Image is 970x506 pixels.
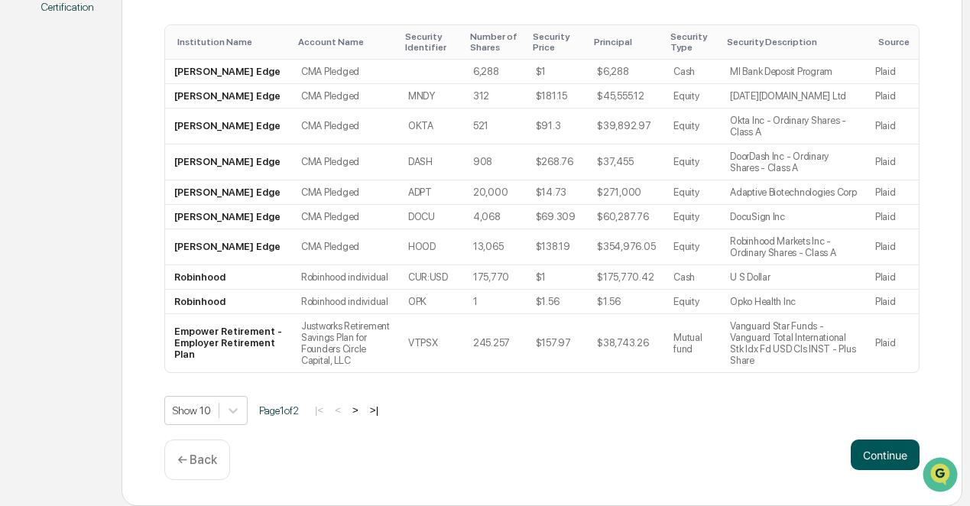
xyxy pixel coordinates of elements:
td: [DATE][DOMAIN_NAME] Ltd [721,84,866,109]
a: 🔎Data Lookup [9,216,102,243]
td: [PERSON_NAME] Edge [165,205,292,229]
td: 20,000 [464,180,527,205]
td: DoorDash Inc - Ordinary Shares - Class A [721,144,866,180]
td: Robinhood [165,265,292,290]
td: Plaid [866,180,919,205]
td: $268.76 [527,144,588,180]
td: $181.15 [527,84,588,109]
td: Robinhood [165,290,292,314]
td: Plaid [866,265,919,290]
button: Continue [851,440,920,470]
td: Plaid [866,84,919,109]
td: OPK [399,290,464,314]
td: Cash [664,265,721,290]
div: 🗄️ [111,194,123,206]
a: 🗄️Attestations [105,187,196,214]
td: Opko Health Inc [721,290,866,314]
td: Plaid [866,290,919,314]
td: Plaid [866,229,919,265]
td: $157.97 [527,314,588,372]
td: $354,976.05 [588,229,664,265]
td: 521 [464,109,527,144]
td: $175,770.42 [588,265,664,290]
td: 4,068 [464,205,527,229]
div: Toggle SortBy [405,31,458,53]
td: Justworks Retirement Savings Plan for Founders Circle Capital, LLC [292,314,399,372]
td: 245.257 [464,314,527,372]
span: Preclearance [31,193,99,208]
td: ADPT [399,180,464,205]
div: Toggle SortBy [878,37,913,47]
td: Mutual fund [664,314,721,372]
td: $45,555.12 [588,84,664,109]
td: $37,455 [588,144,664,180]
td: [PERSON_NAME] Edge [165,144,292,180]
td: Vanguard Star Funds - Vanguard Total International Stk Idx Fd USD Cls INST - Plus Share [721,314,866,372]
button: |< [310,404,328,417]
button: < [330,404,346,417]
button: > [348,404,363,417]
a: 🖐️Preclearance [9,187,105,214]
td: CMA Pledged [292,205,399,229]
div: Toggle SortBy [594,37,658,47]
td: DocuSign Inc [721,205,866,229]
div: 🔎 [15,223,28,235]
a: Powered byPylon [108,258,185,271]
td: Equity [664,205,721,229]
div: Toggle SortBy [727,37,860,47]
td: Equity [664,144,721,180]
td: Plaid [866,144,919,180]
p: How can we help? [15,32,278,57]
div: Toggle SortBy [470,31,521,53]
td: Robinhood individual [292,265,399,290]
button: Start new chat [260,122,278,140]
td: CMA Pledged [292,84,399,109]
td: [PERSON_NAME] Edge [165,60,292,84]
span: Pylon [152,259,185,271]
img: 1746055101610-c473b297-6a78-478c-a979-82029cc54cd1 [15,117,43,144]
td: 312 [464,84,527,109]
td: Robinhood individual [292,290,399,314]
td: $60,287.76 [588,205,664,229]
td: $1.56 [588,290,664,314]
td: [PERSON_NAME] Edge [165,229,292,265]
td: $14.73 [527,180,588,205]
td: $6,288 [588,60,664,84]
td: $69.309 [527,205,588,229]
td: 1 [464,290,527,314]
td: $39,892.97 [588,109,664,144]
td: Equity [664,84,721,109]
iframe: Open customer support [921,456,962,497]
div: Toggle SortBy [533,31,582,53]
td: U S Dollar [721,265,866,290]
td: Equity [664,229,721,265]
div: We're available if you need us! [52,132,193,144]
td: [PERSON_NAME] Edge [165,109,292,144]
td: $91.3 [527,109,588,144]
div: Toggle SortBy [670,31,715,53]
td: $1 [527,60,588,84]
td: OKTA [399,109,464,144]
td: Ml Bank Deposit Program [721,60,866,84]
span: Data Lookup [31,222,96,237]
td: [PERSON_NAME] Edge [165,180,292,205]
td: Plaid [866,314,919,372]
p: ← Back [177,452,217,467]
td: 175,770 [464,265,527,290]
td: CMA Pledged [292,60,399,84]
td: CUR:USD [399,265,464,290]
td: 6,288 [464,60,527,84]
td: Plaid [866,109,919,144]
td: $38,743.26 [588,314,664,372]
div: Toggle SortBy [177,37,286,47]
td: CMA Pledged [292,229,399,265]
td: Plaid [866,60,919,84]
td: Robinhood Markets Inc - Ordinary Shares - Class A [721,229,866,265]
td: VTPSX [399,314,464,372]
td: Empower Retirement - Employer Retirement Plan [165,314,292,372]
td: Okta Inc - Ordinary Shares - Class A [721,109,866,144]
td: Equity [664,290,721,314]
td: $138.19 [527,229,588,265]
